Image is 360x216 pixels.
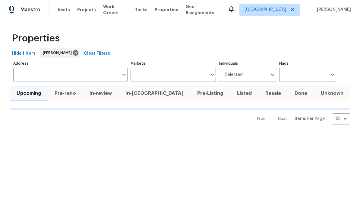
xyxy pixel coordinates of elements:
span: Projects [77,7,96,13]
span: [PERSON_NAME] [314,7,351,13]
p: Items Per Page [295,116,325,122]
button: Hide filters [10,48,38,59]
span: [PERSON_NAME] [43,50,74,56]
span: Listed [234,89,255,98]
span: [GEOGRAPHIC_DATA] [245,7,286,13]
span: Geo Assignments [185,4,220,16]
span: 1 Selected [223,72,243,77]
button: Open [268,70,277,79]
span: Resale [262,89,284,98]
nav: Pagination Navigation [251,113,350,124]
button: Open [328,70,337,79]
span: Unknown [318,89,347,98]
div: [PERSON_NAME] [40,48,80,58]
span: Visits [58,7,70,13]
span: Upcoming [13,89,44,98]
button: Clear Filters [81,48,112,59]
span: Clear Filters [84,50,110,57]
span: Done [292,89,311,98]
span: Work Orders [103,4,128,16]
span: In-review [86,89,115,98]
span: Properties [155,7,178,13]
span: Maestro [21,7,40,13]
label: Address [13,62,128,65]
span: Tasks [135,8,147,12]
div: 25 [332,111,350,127]
span: Pre-Listing [194,89,226,98]
span: Pre-reno [51,89,79,98]
span: Properties [12,35,60,41]
label: Flags [279,62,336,65]
span: In-[GEOGRAPHIC_DATA] [122,89,187,98]
label: Individuals [219,62,276,65]
label: Markets [131,62,216,65]
button: Open [120,70,128,79]
button: Open [208,70,216,79]
span: Hide filters [12,50,36,57]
